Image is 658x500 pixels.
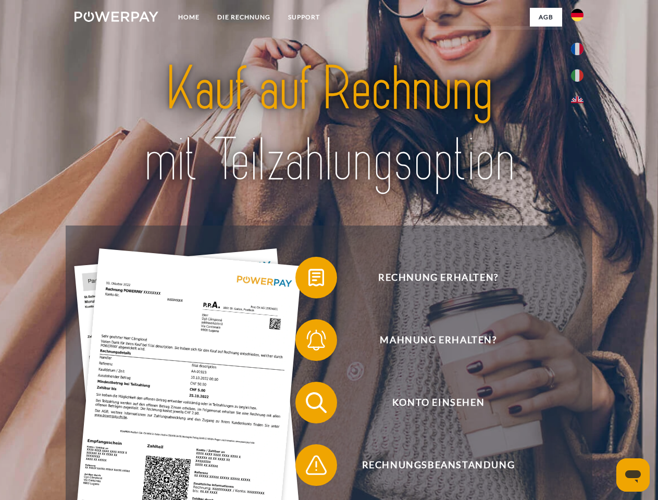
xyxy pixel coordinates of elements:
[311,382,566,423] span: Konto einsehen
[303,327,329,353] img: qb_bell.svg
[530,8,562,27] a: agb
[75,11,158,22] img: logo-powerpay-white.svg
[571,69,583,82] img: it
[295,382,566,423] button: Konto einsehen
[295,257,566,298] button: Rechnung erhalten?
[279,8,329,27] a: SUPPORT
[303,452,329,478] img: qb_warning.svg
[311,444,566,486] span: Rechnungsbeanstandung
[311,319,566,361] span: Mahnung erhalten?
[295,444,566,486] button: Rechnungsbeanstandung
[311,257,566,298] span: Rechnung erhalten?
[303,265,329,291] img: qb_bill.svg
[571,96,583,109] img: en
[303,390,329,416] img: qb_search.svg
[422,26,562,45] a: AGB (Kauf auf Rechnung)
[571,43,583,55] img: fr
[169,8,208,27] a: Home
[616,458,650,492] iframe: Schaltfläche zum Öffnen des Messaging-Fensters
[571,9,583,21] img: de
[295,319,566,361] button: Mahnung erhalten?
[100,50,558,199] img: title-powerpay_de.svg
[208,8,279,27] a: DIE RECHNUNG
